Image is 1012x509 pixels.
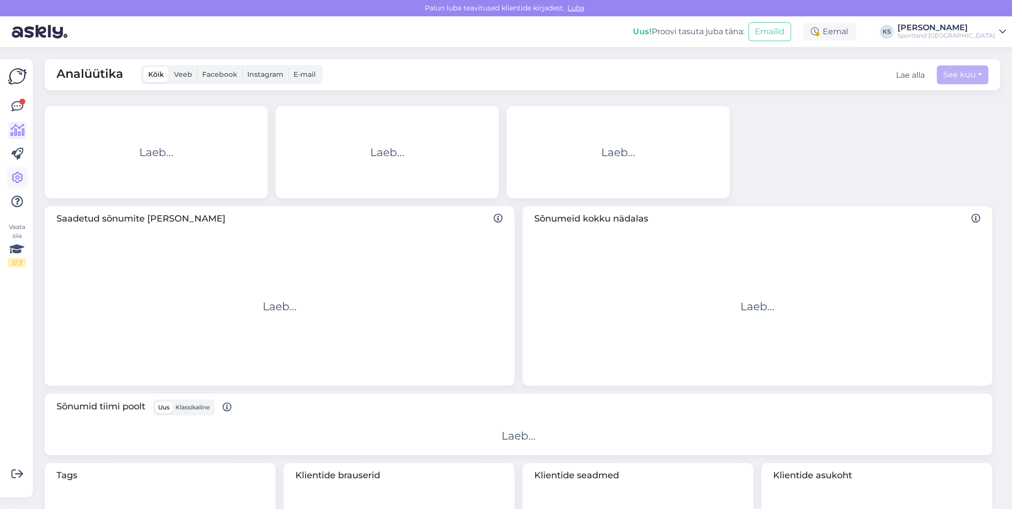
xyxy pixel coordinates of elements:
span: Klientide asukoht [773,469,980,482]
div: [PERSON_NAME] [898,24,995,32]
span: E-mail [293,70,316,79]
div: Laeb... [601,144,635,161]
div: KS [880,25,894,39]
span: Sõnumid tiimi poolt [56,399,231,415]
div: Laeb... [139,144,173,161]
div: Laeb... [740,298,775,315]
span: Saadetud sõnumite [PERSON_NAME] [56,212,503,226]
a: [PERSON_NAME]Sportland [GEOGRAPHIC_DATA] [898,24,1006,40]
span: Sõnumeid kokku nädalas [534,212,980,226]
span: Analüütika [56,65,123,84]
span: Facebook [202,70,237,79]
span: Klientide seadmed [534,469,741,482]
span: Luba [564,3,587,12]
span: Veeb [174,70,192,79]
img: Askly Logo [8,67,27,86]
div: Laeb... [370,144,404,161]
div: Proovi tasuta juba täna: [633,26,744,38]
button: Emailid [748,22,791,41]
div: Vaata siia [8,223,26,267]
div: Laeb... [502,428,536,444]
span: Uus [158,403,169,411]
div: Laeb... [263,298,297,315]
span: Klientide brauserid [295,469,503,482]
div: 2 / 3 [8,258,26,267]
div: Sportland [GEOGRAPHIC_DATA] [898,32,995,40]
span: Kõik [148,70,164,79]
b: Uus! [633,27,652,36]
button: Lae alla [896,69,925,81]
span: Tags [56,469,264,482]
div: Eemal [803,23,856,41]
span: Instagram [247,70,283,79]
span: Klassikaline [175,403,210,411]
button: See kuu [937,65,988,84]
